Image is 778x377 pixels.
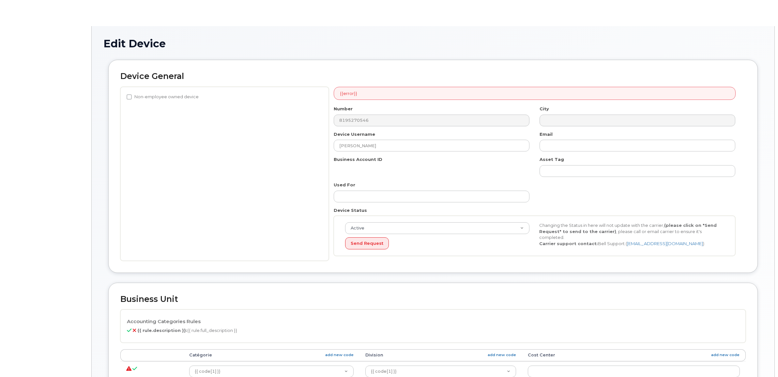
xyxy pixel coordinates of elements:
[127,94,132,100] input: Non-employee owned device
[488,352,516,358] a: add new code
[183,349,359,361] th: Catégorie
[325,352,354,358] a: add new code
[711,352,740,358] a: add new code
[334,207,367,213] label: Device Status
[127,327,739,334] p: {{ rule.full_description }}
[345,237,389,249] button: Send Request
[103,38,763,49] h1: Edit Device
[540,106,549,112] label: City
[540,156,564,163] label: Asset Tag
[334,156,382,163] label: Business Account ID
[120,72,746,81] h2: Device General
[539,223,717,234] strong: (please click on "Send Request" to send to the carrier)
[534,222,728,246] div: Changing the Status in here will not update with the carrier, , please call or email carrier to e...
[359,349,522,361] th: Division
[334,131,375,137] label: Device Username
[540,131,553,137] label: Email
[137,328,187,333] b: {{ rule.description }}:
[334,106,353,112] label: Number
[627,241,703,246] a: [EMAIL_ADDRESS][DOMAIN_NAME]
[539,241,598,246] strong: Carrier support contact:
[334,87,736,100] div: {{error}}
[120,295,746,304] h2: Business Unit
[126,369,131,369] i: {{ unit.errors.join('. ') }}
[127,93,199,101] label: Non-employee owned device
[522,349,746,361] th: Cost Center
[334,182,355,188] label: Used For
[127,319,739,324] h4: Accounting Categories Rules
